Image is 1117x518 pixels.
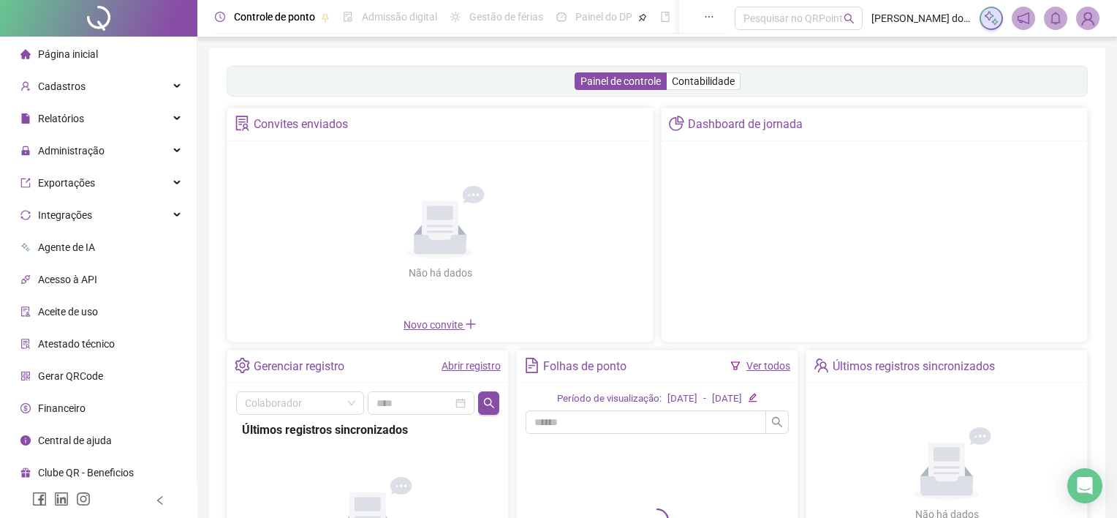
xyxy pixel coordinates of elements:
a: Abrir registro [442,360,501,372]
span: Página inicial [38,48,98,60]
span: facebook [32,492,47,506]
div: Convites enviados [254,112,348,137]
span: edit [748,393,757,402]
span: solution [20,339,31,349]
span: Atestado técnico [38,338,115,350]
span: Financeiro [38,402,86,414]
span: search [771,416,783,428]
span: Acesso à API [38,274,97,285]
span: pushpin [321,13,330,22]
span: Aceite de uso [38,306,98,318]
span: file-text [524,358,539,373]
span: user-add [20,81,31,91]
span: Integrações [38,209,92,221]
span: dollar [20,403,31,413]
a: Ver todos [746,360,790,372]
span: ellipsis [704,12,714,22]
span: lock [20,146,31,156]
div: Gerenciar registro [254,354,344,379]
span: plus [465,318,477,330]
span: pushpin [638,13,647,22]
span: Cadastros [38,80,86,92]
span: bell [1049,12,1062,25]
span: clock-circle [215,12,225,22]
div: Período de visualização: [557,391,662,407]
span: filter [730,361,741,371]
span: qrcode [20,371,31,381]
span: Contabilidade [672,75,735,87]
span: book [660,12,670,22]
span: linkedin [54,492,69,506]
div: Dashboard de jornada [688,112,803,137]
span: audit [20,307,31,317]
span: Painel do DP [575,11,632,23]
span: Admissão digital [362,11,437,23]
span: Painel de controle [580,75,661,87]
span: instagram [76,492,91,506]
img: sparkle-icon.fc2bf0ac1784a2077858766a79e2daf3.svg [983,10,999,26]
div: [DATE] [712,391,742,407]
img: 54701 [1077,7,1099,29]
span: Relatórios [38,113,84,124]
div: Últimos registros sincronizados [833,354,995,379]
span: file-done [343,12,353,22]
span: api [20,274,31,285]
span: Controle de ponto [234,11,315,23]
span: home [20,49,31,59]
span: setting [235,358,250,373]
span: notification [1017,12,1030,25]
span: dashboard [556,12,567,22]
span: export [20,178,31,188]
div: Não há dados [373,265,507,281]
span: Novo convite [404,319,477,331]
span: team [814,358,829,373]
span: search [844,13,855,24]
div: Folhas de ponto [543,354,626,379]
span: Gerar QRCode [38,370,103,382]
span: sync [20,210,31,220]
div: - [703,391,706,407]
span: Central de ajuda [38,435,112,446]
span: Gestão de férias [469,11,543,23]
span: info-circle [20,435,31,446]
span: Agente de IA [38,241,95,253]
span: solution [235,116,250,131]
span: Exportações [38,177,95,189]
span: Clube QR - Beneficios [38,467,134,478]
div: Últimos registros sincronizados [242,421,493,439]
span: gift [20,468,31,478]
span: pie-chart [669,116,684,131]
span: search [483,397,495,409]
div: Open Intercom Messenger [1067,468,1102,503]
span: Administração [38,145,105,157]
span: left [155,495,165,506]
span: file [20,113,31,124]
span: sun [450,12,461,22]
span: [PERSON_NAME] do [PERSON_NAME] [871,10,971,26]
div: [DATE] [667,391,697,407]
